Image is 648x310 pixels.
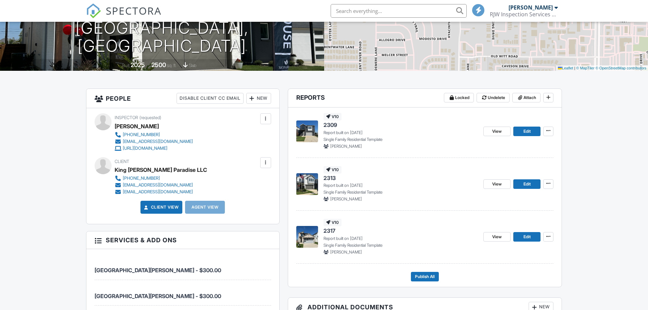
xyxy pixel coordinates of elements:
[490,11,558,18] div: RJW Inspection Services LLC
[331,4,467,18] input: Search everything...
[106,3,162,18] span: SPECTORA
[115,165,207,175] div: King [PERSON_NAME] Paradise LLC
[143,204,179,211] a: Client View
[123,182,193,188] div: [EMAIL_ADDRESS][DOMAIN_NAME]
[95,267,221,274] span: [GEOGRAPHIC_DATA][PERSON_NAME] - $300.00
[86,89,279,108] h3: People
[123,176,160,181] div: [PHONE_NUMBER]
[246,93,271,104] div: New
[86,9,162,23] a: SPECTORA
[95,254,271,280] li: Service: 2309 Peters Colony Dr.
[123,146,167,151] div: [URL][DOMAIN_NAME]
[115,189,202,195] a: [EMAIL_ADDRESS][DOMAIN_NAME]
[167,63,177,68] span: sq. ft.
[123,132,160,137] div: [PHONE_NUMBER]
[189,63,196,68] span: slab
[558,66,573,70] a: Leaflet
[509,4,553,11] div: [PERSON_NAME]
[115,159,129,164] span: Client
[123,139,193,144] div: [EMAIL_ADDRESS][DOMAIN_NAME]
[115,121,159,131] div: [PERSON_NAME]
[115,131,193,138] a: [PHONE_NUMBER]
[576,66,595,70] a: © MapTiler
[139,115,161,120] span: (requested)
[574,66,575,70] span: |
[115,138,193,145] a: [EMAIL_ADDRESS][DOMAIN_NAME]
[151,61,166,68] div: 2500
[86,231,279,249] h3: Services & Add ons
[115,175,202,182] a: [PHONE_NUMBER]
[95,293,221,299] span: [GEOGRAPHIC_DATA][PERSON_NAME] - $300.00
[122,63,130,68] span: Built
[86,3,101,18] img: The Best Home Inspection Software - Spectora
[115,182,202,189] a: [EMAIL_ADDRESS][DOMAIN_NAME]
[115,115,138,120] span: Inspector
[596,66,646,70] a: © OpenStreetMap contributors
[177,93,244,104] div: Disable Client CC Email
[131,61,145,68] div: 2025
[95,280,271,306] li: Manual fee: 2313 Peters Colony Dr.
[115,145,193,152] a: [URL][DOMAIN_NAME]
[123,189,193,195] div: [EMAIL_ADDRESS][DOMAIN_NAME]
